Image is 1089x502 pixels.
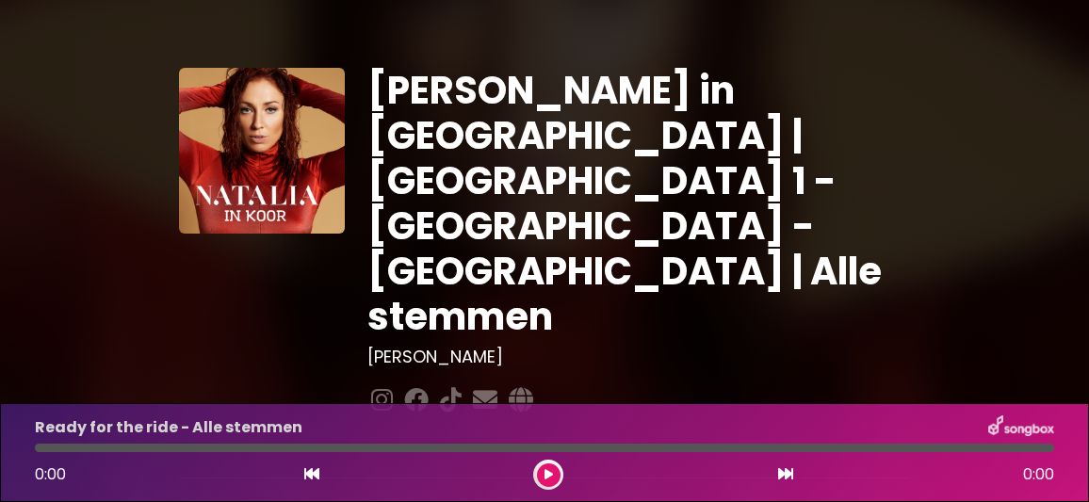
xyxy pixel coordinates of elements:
[988,415,1054,440] img: songbox-logo-white.png
[1023,463,1054,486] span: 0:00
[179,68,345,234] img: YTVS25JmS9CLUqXqkEhs
[35,416,302,439] p: Ready for the ride - Alle stemmen
[367,347,910,367] h3: [PERSON_NAME]
[35,463,66,485] span: 0:00
[367,68,910,339] h1: [PERSON_NAME] in [GEOGRAPHIC_DATA] | [GEOGRAPHIC_DATA] 1 - [GEOGRAPHIC_DATA] - [GEOGRAPHIC_DATA] ...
